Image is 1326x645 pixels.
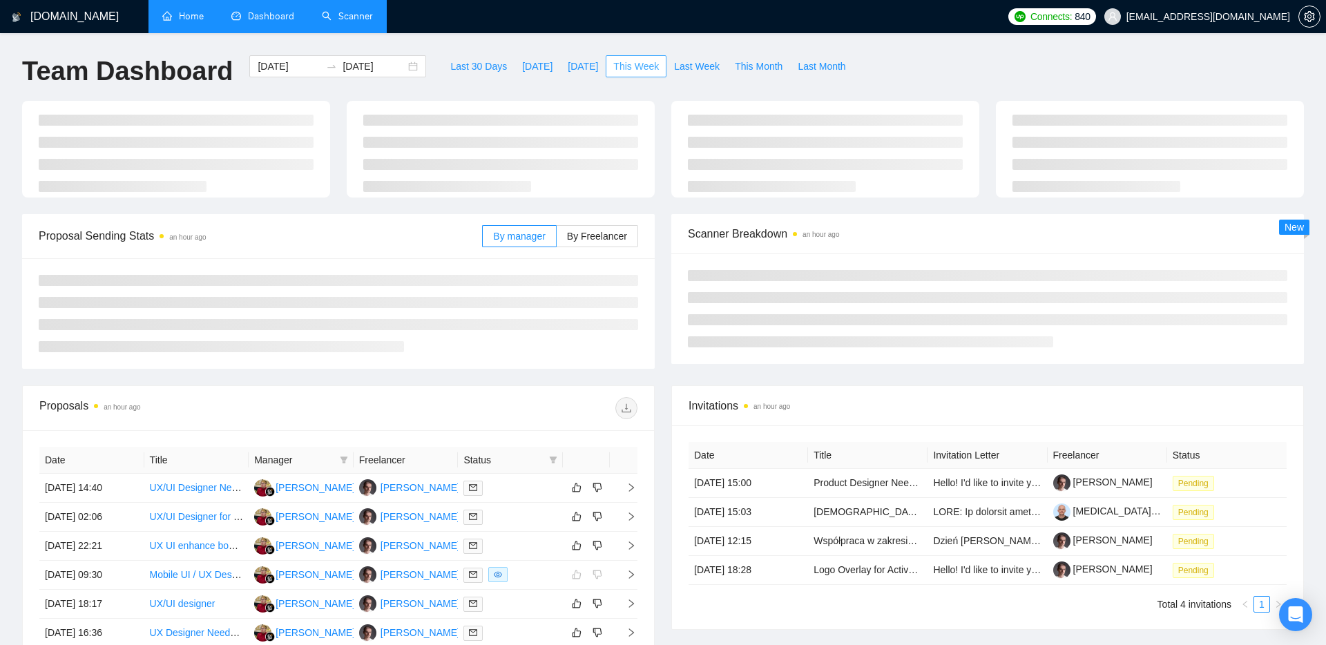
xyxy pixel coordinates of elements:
[546,450,560,470] span: filter
[808,498,928,527] td: Native Speakers of Polish – Talent Bench for Future Managed Services Recording Projects
[1299,11,1320,22] span: setting
[803,231,839,238] time: an hour ago
[150,598,215,609] a: UX/UI designer
[1075,9,1090,24] span: 840
[144,503,249,532] td: UX/UI Designer for Smart Ring Wellness App (Figma Prototype)
[150,482,371,493] a: UX/UI Designer Needed for Consumer Gaming App
[572,482,582,493] span: like
[276,625,355,640] div: [PERSON_NAME]
[615,512,636,521] span: right
[1173,476,1214,491] span: Pending
[22,55,233,88] h1: Team Dashboard
[144,474,249,503] td: UX/UI Designer Needed for Consumer Gaming App
[1053,506,1231,517] a: [MEDICAL_DATA][PERSON_NAME]
[1270,596,1287,613] button: right
[469,483,477,492] span: mail
[689,556,808,585] td: [DATE] 18:28
[39,561,144,590] td: [DATE] 09:30
[1053,564,1153,575] a: [PERSON_NAME]
[265,574,275,584] img: gigradar-bm.png
[1173,506,1220,517] a: Pending
[337,450,351,470] span: filter
[254,481,355,492] a: AG[PERSON_NAME]
[144,447,249,474] th: Title
[254,539,355,550] a: AG[PERSON_NAME]
[689,442,808,469] th: Date
[606,55,666,77] button: This Week
[265,632,275,642] img: gigradar-bm.png
[1053,535,1153,546] a: [PERSON_NAME]
[615,483,636,492] span: right
[150,569,253,580] a: Mobile UI / UX Designer
[354,447,459,474] th: Freelancer
[568,595,585,612] button: like
[254,626,355,637] a: AG[PERSON_NAME]
[1298,6,1320,28] button: setting
[39,532,144,561] td: [DATE] 22:21
[808,442,928,469] th: Title
[469,628,477,637] span: mail
[322,10,373,22] a: searchScanner
[814,506,1283,517] a: [DEMOGRAPHIC_DATA] Speakers of Polish – Talent Bench for Future Managed Services Recording Projects
[276,509,355,524] div: [PERSON_NAME]
[258,59,320,74] input: Start date
[381,538,460,553] div: [PERSON_NAME]
[469,512,477,521] span: mail
[572,540,582,551] span: like
[463,452,544,468] span: Status
[1053,476,1153,488] a: [PERSON_NAME]
[39,447,144,474] th: Date
[689,498,808,527] td: [DATE] 15:03
[249,447,354,474] th: Manager
[359,537,376,555] img: BP
[144,532,249,561] td: UX UI enhance booking application
[469,541,477,550] span: mail
[572,598,582,609] span: like
[248,10,294,22] span: Dashboard
[1030,9,1072,24] span: Connects:
[1254,597,1269,612] a: 1
[1173,564,1220,575] a: Pending
[265,603,275,613] img: gigradar-bm.png
[359,626,460,637] a: BP[PERSON_NAME]
[589,595,606,612] button: dislike
[615,628,636,637] span: right
[1237,596,1253,613] button: left
[1173,563,1214,578] span: Pending
[515,55,560,77] button: [DATE]
[567,231,627,242] span: By Freelancer
[144,590,249,619] td: UX/UI designer
[254,479,271,497] img: AG
[1053,503,1070,521] img: c1yZ1MxMenIC6Wrw_sqpULIawBCBDjBqEkX-Bn-xqEsi0CdSbudS652U_gcZy3AvIZ
[39,474,144,503] td: [DATE] 14:40
[1167,442,1287,469] th: Status
[494,570,502,579] span: eye
[104,403,140,411] time: an hour ago
[674,59,720,74] span: Last Week
[1053,474,1070,492] img: c1C7RLOuIqWGUqC5q0T5g_uXYEr0nxaCA-yUGdWtBsKA4uU0FIzoRkz0CeEuyj6lff
[568,508,585,525] button: like
[469,599,477,608] span: mail
[593,540,602,551] span: dislike
[254,510,355,521] a: AG[PERSON_NAME]
[568,624,585,641] button: like
[343,59,405,74] input: End date
[450,59,507,74] span: Last 30 Days
[589,624,606,641] button: dislike
[1015,11,1026,22] img: upwork-logo.png
[522,59,552,74] span: [DATE]
[254,597,355,608] a: AG[PERSON_NAME]
[1241,600,1249,608] span: left
[359,510,460,521] a: BP[PERSON_NAME]
[326,61,337,72] span: to
[359,595,376,613] img: BP
[593,482,602,493] span: dislike
[359,568,460,579] a: BP[PERSON_NAME]
[615,599,636,608] span: right
[593,627,602,638] span: dislike
[39,397,338,419] div: Proposals
[1270,596,1287,613] li: Next Page
[443,55,515,77] button: Last 30 Days
[1053,532,1070,550] img: c1C7RLOuIqWGUqC5q0T5g_uXYEr0nxaCA-yUGdWtBsKA4uU0FIzoRkz0CeEuyj6lff
[593,598,602,609] span: dislike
